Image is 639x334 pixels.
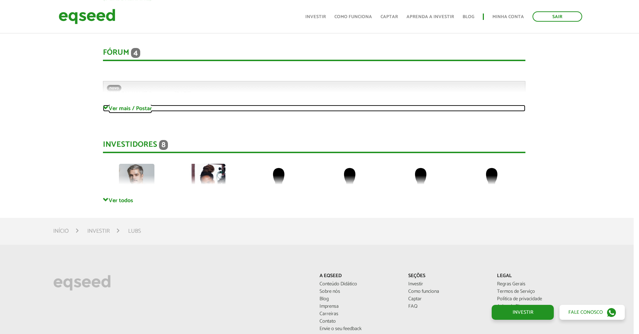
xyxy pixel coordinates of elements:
[103,105,525,112] a: Ver mais / Postar
[319,297,398,302] a: Blog
[406,15,454,19] a: Aprenda a investir
[131,48,140,58] span: 4
[319,282,398,287] a: Conteúdo Didático
[474,164,509,199] img: default-user.png
[59,7,115,26] img: EqSeed
[305,15,326,19] a: Investir
[319,312,398,317] a: Carreiras
[408,282,486,287] a: Investir
[408,297,486,302] a: Captar
[261,164,296,199] img: default-user.png
[103,197,525,204] a: Ver todos
[319,327,398,332] a: Envie o seu feedback
[53,273,111,292] img: EqSeed Logo
[497,297,575,302] a: Política de privacidade
[119,164,154,199] img: picture-123564-1758224931.png
[408,289,486,294] a: Como funciona
[497,273,575,279] p: Legal
[334,15,372,19] a: Como funciona
[492,15,524,19] a: Minha conta
[463,15,474,19] a: Blog
[408,273,486,279] p: Seções
[319,289,398,294] a: Sobre nós
[319,273,398,279] p: A EqSeed
[332,164,367,199] img: default-user.png
[559,305,625,320] a: Fale conosco
[497,304,575,309] a: Aviso de Risco
[532,11,582,22] a: Sair
[87,228,110,234] a: Investir
[319,304,398,309] a: Imprensa
[159,140,168,150] span: 8
[319,319,398,324] a: Contato
[403,164,438,199] img: default-user.png
[103,48,525,61] div: Fórum
[53,228,69,234] a: Início
[497,289,575,294] a: Termos de Serviço
[190,164,225,199] img: picture-90970-1668946421.jpg
[381,15,398,19] a: Captar
[128,226,141,236] li: Lubs
[497,282,575,287] a: Regras Gerais
[408,304,486,309] a: FAQ
[103,140,525,153] div: Investidores
[492,305,554,320] a: Investir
